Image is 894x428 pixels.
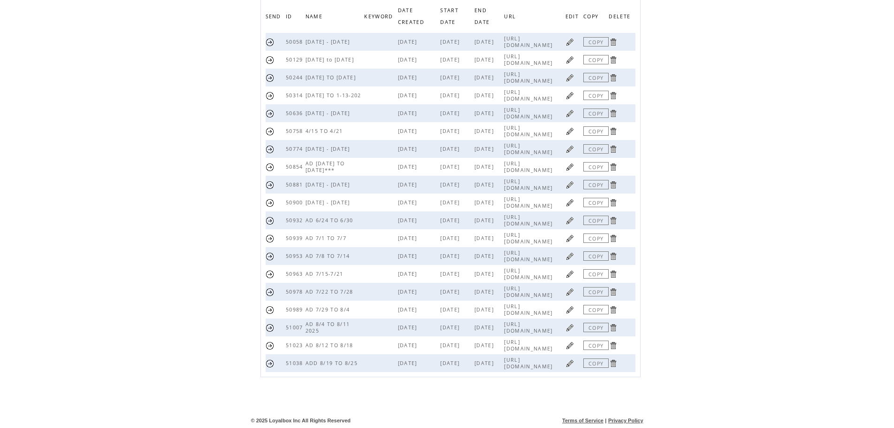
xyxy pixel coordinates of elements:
[583,91,609,100] a: COPY
[440,92,462,99] span: [DATE]
[398,163,420,170] span: [DATE]
[474,56,496,63] span: [DATE]
[398,342,420,349] span: [DATE]
[565,127,574,136] a: Click to edit page
[504,178,555,191] span: [URL][DOMAIN_NAME]
[474,146,496,152] span: [DATE]
[504,232,555,245] span: [URL][DOMAIN_NAME]
[440,110,462,117] span: [DATE]
[398,5,427,30] span: DATE CREATED
[565,252,574,261] a: Click to edit page
[364,13,395,19] a: KEYWORD
[266,163,275,171] a: Send this page URL by SMS
[306,146,352,152] span: [DATE] - [DATE]
[504,35,555,48] span: [URL][DOMAIN_NAME]
[504,89,555,102] span: [URL][DOMAIN_NAME]
[266,216,275,225] a: Send this page URL by SMS
[474,128,496,134] span: [DATE]
[306,199,352,206] span: [DATE] - [DATE]
[609,234,618,243] a: Click to delete page
[398,288,420,295] span: [DATE]
[609,180,618,189] a: Click to delete page
[609,127,618,136] a: Click to delete page
[583,198,609,207] a: COPY
[583,323,609,332] a: COPY
[583,358,609,368] a: COPY
[474,306,496,313] span: [DATE]
[474,5,492,30] span: END DATE
[286,324,306,331] span: 51007
[286,56,306,63] span: 50129
[286,39,306,45] span: 50058
[504,125,555,138] span: [URL][DOMAIN_NAME]
[504,267,555,280] span: [URL][DOMAIN_NAME]
[583,269,609,279] a: COPY
[474,360,496,366] span: [DATE]
[583,180,609,189] a: COPY
[609,288,618,296] a: Click to delete page
[562,418,604,423] a: Terms of Service
[474,74,496,81] span: [DATE]
[398,92,420,99] span: [DATE]
[609,55,618,64] a: Click to delete page
[565,109,574,118] a: Click to edit page
[266,180,275,189] a: Send this page URL by SMS
[474,7,492,24] a: END DATE
[286,217,306,224] span: 50932
[286,199,306,206] span: 50900
[306,74,358,81] span: [DATE] TO [DATE]
[504,196,555,209] span: [URL][DOMAIN_NAME]
[306,321,350,334] span: AD 8/4 TO 8/11 2025
[266,359,275,368] a: Send this page URL by SMS
[440,271,462,277] span: [DATE]
[286,11,295,24] span: ID
[266,145,275,154] a: Send this page URL by SMS
[266,288,275,296] a: Send this page URL by SMS
[306,360,360,366] span: ADD 8/19 TO 8/25
[583,11,601,24] span: COPY
[286,13,295,19] a: ID
[266,109,275,118] a: Send this page URL by SMS
[440,7,458,24] a: START DATE
[609,270,618,279] a: Click to delete page
[474,163,496,170] span: [DATE]
[474,92,496,99] span: [DATE]
[474,217,496,224] span: [DATE]
[440,199,462,206] span: [DATE]
[609,91,618,100] a: Click to delete page
[609,323,618,332] a: Click to delete page
[504,303,555,316] span: [URL][DOMAIN_NAME]
[583,251,609,261] a: COPY
[440,360,462,366] span: [DATE]
[565,73,574,82] a: Click to edit page
[504,249,555,263] span: [URL][DOMAIN_NAME]
[440,342,462,349] span: [DATE]
[306,92,364,99] span: [DATE] TO 1-13-202
[565,323,574,332] a: Click to edit page
[306,271,346,277] span: AD 7/15-7/21
[306,13,325,19] a: NAME
[266,252,275,261] a: Send this page URL by SMS
[286,360,306,366] span: 51038
[565,341,574,350] a: Click to edit page
[504,321,555,334] span: [URL][DOMAIN_NAME]
[440,74,462,81] span: [DATE]
[286,92,306,99] span: 50314
[504,71,555,84] span: [URL][DOMAIN_NAME]
[306,288,356,295] span: AD 7/22 TO 7/28
[504,53,555,66] span: [URL][DOMAIN_NAME]
[286,235,306,241] span: 50939
[440,39,462,45] span: [DATE]
[609,198,618,207] a: Click to delete page
[609,109,618,118] a: Click to delete page
[609,11,633,24] span: DELETE
[286,288,306,295] span: 50978
[565,198,574,207] a: Click to edit page
[364,11,395,24] span: KEYWORD
[609,252,618,261] a: Click to delete page
[398,199,420,206] span: [DATE]
[398,181,420,188] span: [DATE]
[565,305,574,314] a: Click to edit page
[306,342,356,349] span: AD 8/12 TO 8/18
[440,56,462,63] span: [DATE]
